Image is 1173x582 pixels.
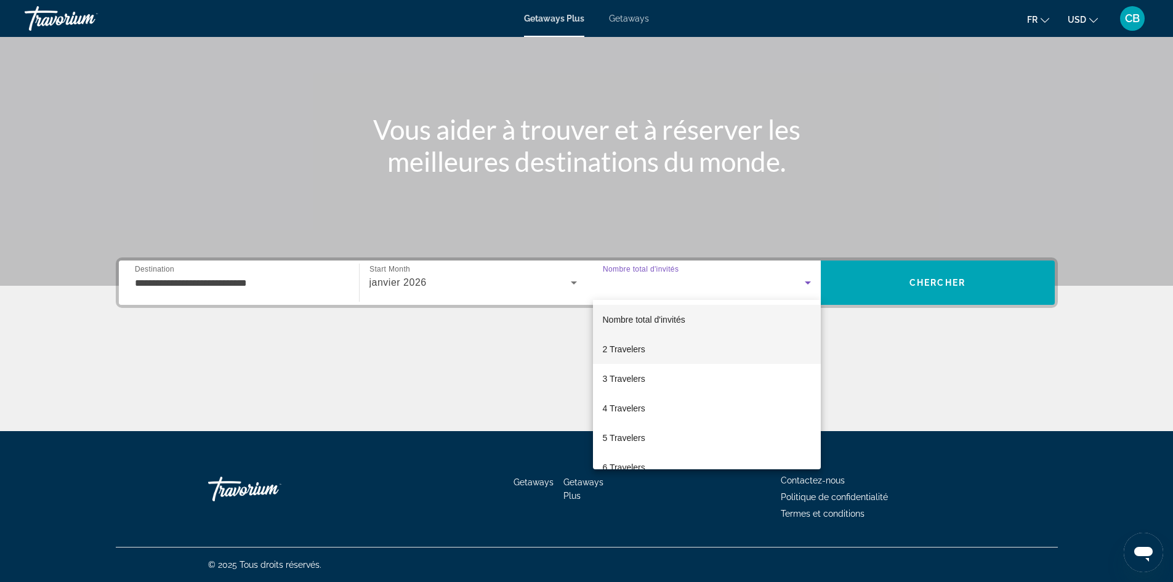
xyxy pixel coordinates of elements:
[603,401,645,416] span: 4 Travelers
[603,460,645,475] span: 6 Travelers
[603,430,645,445] span: 5 Travelers
[1124,533,1163,572] iframe: Bouton de lancement de la fenêtre de messagerie
[603,371,645,386] span: 3 Travelers
[603,342,645,357] span: 2 Travelers
[603,315,685,325] span: Nombre total d'invités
